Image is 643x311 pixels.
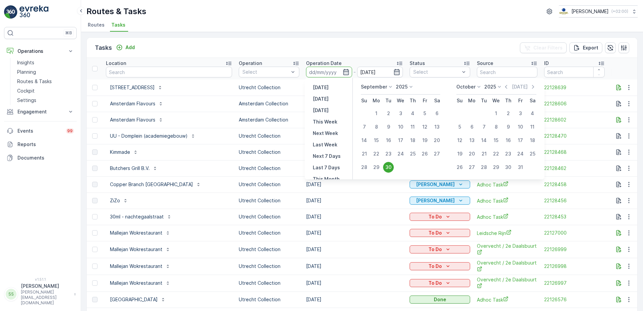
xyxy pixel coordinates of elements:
[466,122,477,132] div: 6
[515,162,526,173] div: 31
[477,243,537,256] span: Overvecht / 2e Daalsbuurt
[466,95,478,107] th: Monday
[359,148,370,159] div: 21
[396,83,408,90] p: 2025
[611,9,628,14] p: ( +02:00 )
[92,230,98,236] div: Toggle Row Selected
[410,262,470,270] button: To Do
[110,133,188,139] p: UU - Domplein (academiegebouw)
[310,106,331,114] button: Tomorrow
[110,263,162,270] p: Mallejan Wokrestaurant
[544,230,605,236] a: 22127000
[544,263,605,270] a: 22126998
[533,44,563,51] p: Clear Filters
[395,148,406,159] div: 24
[92,166,98,171] div: Toggle Row Selected
[111,22,125,28] span: Tasks
[106,294,170,305] button: [GEOGRAPHIC_DATA]
[6,289,16,300] div: SS
[515,108,526,119] div: 3
[17,154,74,161] p: Documents
[4,283,77,306] button: SS[PERSON_NAME][PERSON_NAME][EMAIL_ADDRESS][DOMAIN_NAME]
[503,122,514,132] div: 9
[306,67,352,77] input: dd/mm/yyyy
[407,95,419,107] th: Thursday
[303,258,406,275] td: [DATE]
[454,148,465,159] div: 19
[544,133,605,139] a: 22128470
[383,108,394,119] div: 2
[431,108,442,119] div: 6
[520,42,567,53] button: Clear Filters
[303,225,406,241] td: [DATE]
[394,95,407,107] th: Wednesday
[353,68,356,76] p: -
[14,67,77,77] a: Planning
[92,280,98,286] div: Toggle Row Selected
[303,128,406,144] td: [DATE]
[544,84,605,91] a: 22128639
[239,296,299,303] p: Utrecht Collection
[383,162,394,173] div: 30
[569,42,602,53] button: Export
[491,122,501,132] div: 8
[544,100,605,107] span: 22128606
[17,108,63,115] p: Engagement
[371,122,382,132] div: 8
[303,209,406,225] td: [DATE]
[239,280,299,286] p: Utrecht Collection
[477,181,537,188] span: Adhoc Task
[92,297,98,302] div: Toggle Row Selected
[477,260,537,273] span: Overvecht / 2e Daalsbuurt
[544,213,605,220] span: 22128453
[306,60,342,67] p: Operation Date
[544,165,605,172] a: 22128462
[303,112,406,128] td: [DATE]
[92,198,98,203] div: Toggle Row Selected
[110,230,162,236] p: Mallejan Wokrestaurant
[410,180,470,188] button: Geen Afval
[88,22,105,28] span: Routes
[419,108,430,119] div: 5
[416,181,455,188] p: [PERSON_NAME]
[477,230,537,237] span: Leidsche Rijn
[395,122,406,132] div: 10
[239,100,299,107] p: Amsterdam Collection
[86,6,146,17] p: Routes & Tasks
[310,95,331,103] button: Today
[544,197,605,204] a: 22128456
[14,96,77,105] a: Settings
[359,122,370,132] div: 7
[479,135,489,146] div: 14
[4,277,77,281] span: v 1.51.1
[544,60,549,67] p: ID
[239,149,299,155] p: Utrecht Collection
[310,152,343,160] button: Next 7 Days
[527,122,538,132] div: 11
[106,82,167,93] button: [STREET_ADDRESS]
[477,276,537,290] a: Overvecht / 2e Daalsbuurt
[544,149,605,155] a: 22128468
[477,296,537,303] a: Adhoc Task
[477,197,537,204] a: Adhoc Task
[544,181,605,188] a: 22128458
[239,263,299,270] p: Utrecht Collection
[431,148,442,159] div: 27
[544,246,605,253] span: 22126999
[92,149,98,155] div: Toggle Row Selected
[559,5,638,18] button: [PERSON_NAME](+02:00)
[503,162,514,173] div: 30
[419,148,430,159] div: 26
[544,116,605,123] a: 22128602
[358,95,370,107] th: Sunday
[310,83,331,92] button: Yesterday
[92,214,98,219] div: Toggle Row Selected
[527,108,538,119] div: 4
[110,165,150,172] p: Butchers Grill B.V.
[428,230,442,236] p: To Do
